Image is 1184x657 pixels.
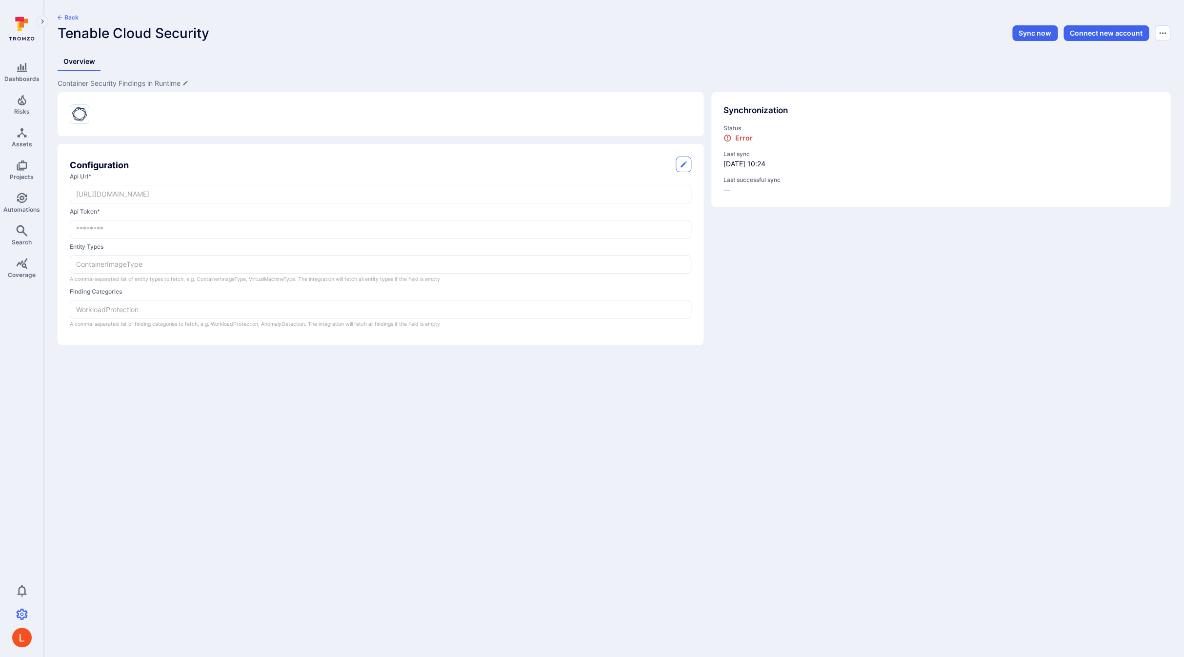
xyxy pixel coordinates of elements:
[723,134,753,142] div: Error
[70,172,691,181] label: api url *
[12,628,32,647] div: Lukas Šalkauskas
[70,242,691,251] label: entity types
[70,159,129,172] h2: Configuration
[1012,25,1058,41] button: Sync now
[723,150,1158,159] span: Last sync
[723,124,1158,143] div: status
[70,287,691,296] label: finding categories
[70,320,691,328] p: A comma-separated list of finding categories to fetch, e.g. WorkloadProtection, AnomalyDetection....
[12,239,32,246] span: Search
[723,150,1158,169] div: [DATE] 10:24
[723,176,1158,184] span: Last successful sync
[723,124,1158,133] span: Status
[58,14,79,21] button: Back
[70,207,691,216] label: api token *
[58,25,209,41] span: Tenable Cloud Security
[58,53,101,71] a: Overview
[39,18,46,26] i: Expand navigation menu
[14,108,30,115] span: Risks
[8,271,36,279] span: Coverage
[12,628,32,647] img: ACg8ocL1zoaGYHINvVelaXD2wTMKGlaFbOiGNlSQVKsddkbQKplo=s96-c
[3,206,40,213] span: Automations
[4,75,40,82] span: Dashboards
[12,140,32,148] span: Assets
[723,176,1158,195] div: —
[10,173,34,180] span: Projects
[723,104,1158,117] div: Synchronization
[58,53,1170,71] div: Integrations tabs
[58,79,188,88] span: Edit description
[37,16,48,27] button: Expand navigation menu
[1064,25,1149,41] button: Connect new account
[1155,25,1170,41] button: Options menu
[70,275,691,283] p: A comma-separated list of entity types to fetch, e.g. ContainerImageType, VirtualMachineType. The...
